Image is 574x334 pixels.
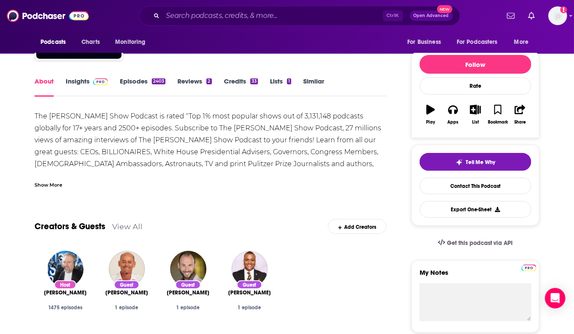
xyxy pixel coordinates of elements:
a: Reviews2 [177,77,212,97]
button: Bookmark [487,99,509,130]
div: Guest [175,280,201,289]
span: [PERSON_NAME] [105,289,148,296]
button: Show profile menu [548,6,567,25]
a: Chris Voss [44,289,87,296]
div: Add Creators [328,219,386,234]
a: Ernest Owens [228,289,271,296]
a: Episodes2403 [120,77,165,97]
a: Similar [303,77,324,97]
img: Sam Mandel [170,251,206,287]
a: Pro website [522,263,536,271]
div: List [472,120,479,125]
span: New [437,5,452,13]
a: Lists1 [270,77,291,97]
span: Monitoring [115,36,145,48]
div: 1475 episodes [41,305,89,311]
div: 2403 [152,78,165,84]
div: Share [514,120,526,125]
span: Tell Me Why [466,159,496,166]
div: Host [54,280,76,289]
a: InsightsPodchaser Pro [66,77,108,97]
span: Open Advanced [414,14,449,18]
div: Guest [237,280,262,289]
a: Show notifications dropdown [525,9,538,23]
div: Bookmark [488,120,508,125]
div: Open Intercom Messenger [545,288,565,308]
div: Search podcasts, credits, & more... [139,6,460,26]
span: For Business [407,36,441,48]
button: open menu [401,34,452,50]
a: Dex Randall [105,289,148,296]
img: Podchaser - Follow, Share and Rate Podcasts [7,8,89,24]
a: Contact This Podcast [420,178,531,194]
span: Podcasts [41,36,66,48]
img: Chris Voss [47,251,84,287]
div: 1 episode [103,305,151,311]
div: 1 episode [226,305,273,311]
button: open menu [109,34,157,50]
a: Show notifications dropdown [504,9,518,23]
span: Get this podcast via API [447,239,513,247]
div: Apps [448,120,459,125]
a: Credits33 [224,77,258,97]
a: About [35,77,54,97]
a: View All [112,222,142,231]
img: Podchaser Pro [522,265,536,271]
div: 33 [250,78,258,84]
img: Ernest Owens [232,251,268,287]
span: More [514,36,529,48]
button: Apps [442,99,464,130]
div: Guest [114,280,139,289]
input: Search podcasts, credits, & more... [163,9,383,23]
div: Rate [420,77,531,95]
svg: Add a profile image [560,6,567,13]
a: Charts [76,34,105,50]
span: Charts [81,36,100,48]
span: [PERSON_NAME] [228,289,271,296]
label: My Notes [420,268,531,283]
button: tell me why sparkleTell Me Why [420,153,531,171]
span: For Podcasters [457,36,498,48]
img: Podchaser Pro [93,78,108,85]
a: Sam Mandel [167,289,209,296]
div: 1 [287,78,291,84]
span: Ctrl K [383,10,403,21]
button: open menu [451,34,510,50]
a: Creators & Guests [35,221,105,232]
div: The [PERSON_NAME] Show Podcast is rated "Top 1% most popular shows out of 3,131,148 podcasts glob... [35,110,386,218]
button: open menu [35,34,77,50]
span: Logged in as megcassidy [548,6,567,25]
button: List [464,99,487,130]
img: Dex Randall [109,251,145,287]
button: Share [509,99,531,130]
button: open menu [508,34,539,50]
a: Get this podcast via API [431,233,520,253]
button: Open AdvancedNew [410,11,453,21]
button: Follow [420,55,531,74]
span: [PERSON_NAME] [44,289,87,296]
button: Play [420,99,442,130]
div: 2 [206,78,212,84]
button: Export One-Sheet [420,201,531,218]
div: Play [426,120,435,125]
img: User Profile [548,6,567,25]
span: [PERSON_NAME] [167,289,209,296]
div: 1 episode [164,305,212,311]
img: tell me why sparkle [456,159,463,166]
